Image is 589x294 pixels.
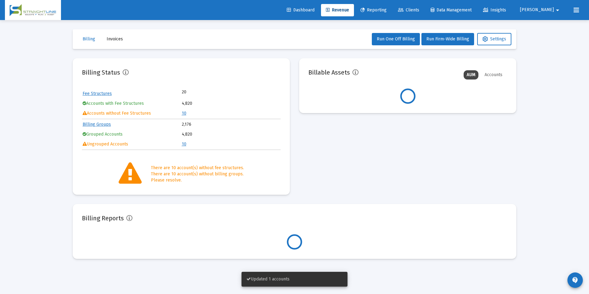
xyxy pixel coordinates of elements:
td: 20 [182,89,231,95]
a: Fee Structures [83,91,112,96]
button: Invoices [102,33,128,45]
span: Invoices [107,36,123,42]
button: Run One Off Billing [372,33,420,45]
div: There are 10 account(s) without billing groups. [151,171,244,177]
div: There are 10 account(s) without fee structures. [151,165,244,171]
button: [PERSON_NAME] [513,4,569,16]
img: Dashboard [10,4,56,16]
span: Updated 1 accounts [246,276,290,282]
td: Accounts with Fee Structures [83,99,181,108]
a: 10 [182,111,186,116]
td: 2,176 [182,120,280,129]
div: AUM [464,70,478,80]
span: Run Firm-Wide Billing [426,36,469,42]
a: Revenue [321,4,354,16]
a: 10 [182,141,186,147]
td: Accounts without Fee Structures [83,109,181,118]
td: 4,820 [182,99,280,108]
button: Run Firm-Wide Billing [421,33,474,45]
span: Run One Off Billing [377,36,415,42]
h2: Billing Status [82,67,120,77]
span: Insights [483,7,506,13]
a: Reporting [355,4,392,16]
span: [PERSON_NAME] [520,7,554,13]
span: Settings [482,36,506,42]
span: Reporting [360,7,387,13]
a: Data Management [426,4,477,16]
h2: Billing Reports [82,213,124,223]
div: Accounts [481,70,506,80]
a: Insights [478,4,511,16]
div: Please resolve. [151,177,244,183]
span: Dashboard [287,7,315,13]
span: Billing [83,36,95,42]
mat-icon: arrow_drop_down [554,4,561,16]
mat-icon: contact_support [571,276,579,284]
a: Dashboard [282,4,319,16]
a: Clients [393,4,424,16]
h2: Billable Assets [308,67,350,77]
button: Billing [78,33,100,45]
button: Settings [477,33,511,45]
a: Billing Groups [83,122,111,127]
td: 4,820 [182,130,280,139]
span: Revenue [326,7,349,13]
td: Grouped Accounts [83,130,181,139]
span: Clients [398,7,419,13]
span: Data Management [431,7,472,13]
td: Ungrouped Accounts [83,140,181,149]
